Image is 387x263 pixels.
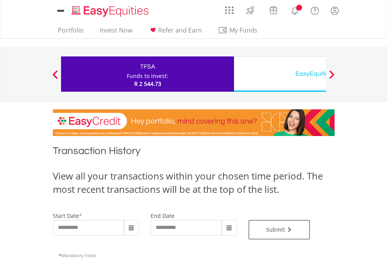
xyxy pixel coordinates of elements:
[70,5,152,18] img: EasyEquities_Logo.png
[59,252,96,258] span: Mandatory Fields
[55,26,87,38] a: Portfolio
[127,72,168,80] div: Funds to invest:
[305,2,325,18] a: FAQ's and Support
[218,25,269,35] span: My Funds
[53,169,335,196] div: View all your transactions within your chosen time period. The most recent transactions will be a...
[47,74,63,82] button: Previous
[325,2,345,19] a: My Profile
[53,144,335,161] h1: Transaction History
[248,220,310,239] button: Submit
[158,26,202,34] span: Refer and Earn
[220,2,239,15] a: AppsGrid
[53,212,79,219] label: start date
[97,26,135,38] a: Invest Now
[151,212,175,219] label: end date
[134,80,161,87] span: R 2 544.73
[68,2,152,18] a: Home page
[244,4,257,16] img: thrive-v2.svg
[66,61,229,72] div: TFSA
[53,109,335,136] img: EasyCredit Promotion Banner
[262,2,285,16] a: Vouchers
[225,6,234,15] img: grid-menu-icon.svg
[267,4,280,16] img: vouchers-v2.svg
[324,74,340,82] button: Next
[145,26,205,38] a: Refer and Earn
[285,2,305,18] a: Notifications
